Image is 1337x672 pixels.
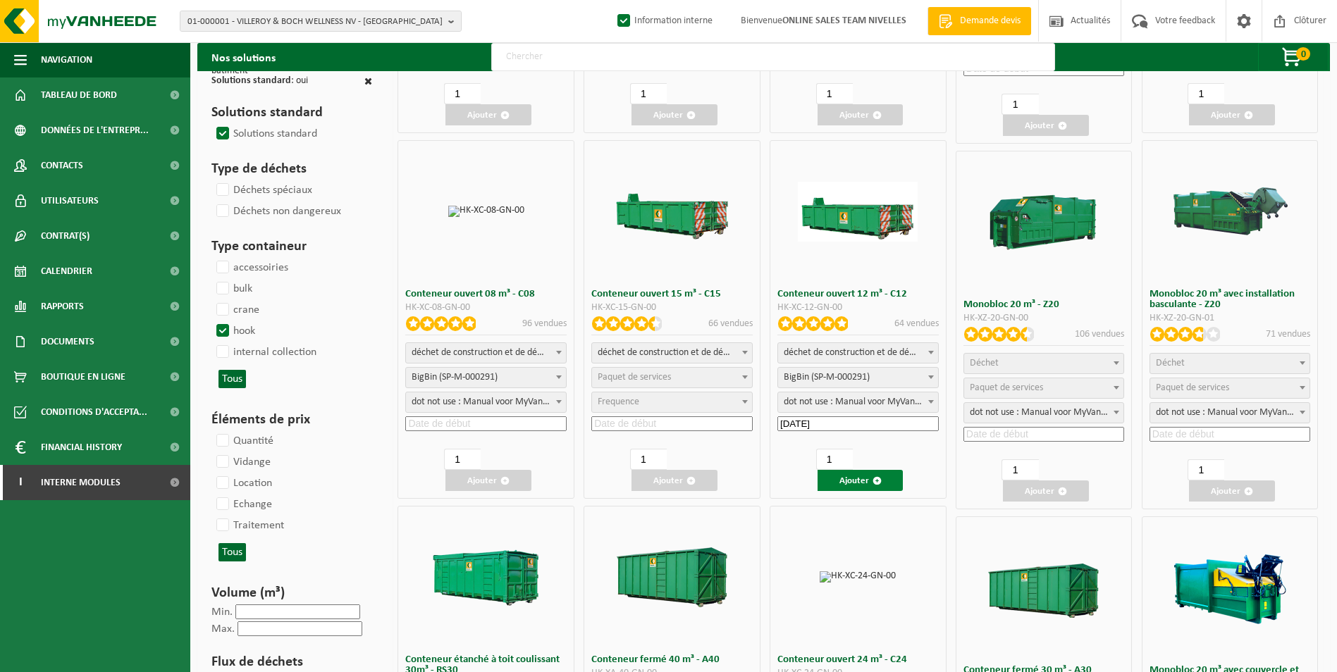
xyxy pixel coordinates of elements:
[1003,115,1089,136] button: Ajouter
[816,449,853,470] input: 1
[211,236,372,257] h3: Type containeur
[777,367,939,388] span: BigBin (SP-M-000291)
[14,465,27,500] span: I
[1002,94,1038,115] input: 1
[218,370,246,388] button: Tous
[211,606,233,618] label: Min.
[631,470,717,491] button: Ajouter
[211,623,235,635] label: Max.
[1156,382,1229,393] span: Paquet de services
[631,104,717,125] button: Ajouter
[778,343,938,363] span: déchet de construction et de démolition mélangé (inerte et non inerte)
[970,382,1043,393] span: Paquet de services
[777,654,939,665] h3: Conteneur ouvert 24 m³ - C24
[956,14,1024,28] span: Demande devis
[211,76,308,88] div: : oui
[405,303,567,313] div: HK-XC-08-GN-00
[41,359,125,394] span: Boutique en ligne
[1188,459,1224,480] input: 1
[448,206,524,217] img: HK-XC-08-GN-00
[444,449,481,470] input: 1
[818,104,904,125] button: Ajouter
[1296,47,1310,61] span: 0
[777,416,939,431] input: Date de début
[41,324,94,359] span: Documents
[630,83,667,104] input: 1
[612,182,732,242] img: HK-XC-15-GN-00
[405,342,567,363] span: déchet de construction et de démolition mélangé (inerte et non inerte)
[591,303,753,313] div: HK-XC-15-GN-00
[41,218,90,254] span: Contrat(s)
[598,397,639,407] span: Frequence
[41,113,149,148] span: Données de l'entrepr...
[630,449,667,470] input: 1
[1150,313,1311,323] div: HK-XZ-20-GN-01
[491,43,1055,71] input: Chercher
[41,77,117,113] span: Tableau de bord
[406,368,566,387] span: BigBin (SP-M-000291)
[798,182,918,242] img: HK-XC-12-GN-00
[214,299,259,321] label: crane
[708,316,753,331] p: 66 vendues
[782,15,906,26] strong: ONLINE SALES TEAM NIVELLES
[211,409,372,430] h3: Éléments de prix
[1075,327,1124,342] p: 106 vendues
[187,11,443,32] span: 01-000001 - VILLEROY & BOCH WELLNESS NV - [GEOGRAPHIC_DATA]
[211,583,372,604] h3: Volume (m³)
[1156,358,1185,368] span: Déchet
[218,543,246,561] button: Tous
[445,470,531,491] button: Ajouter
[818,470,904,491] button: Ajouter
[984,558,1104,618] img: HK-XA-30-GN-00
[777,342,939,363] span: déchet de construction et de démolition mélangé (inerte et non inerte)
[406,343,566,363] span: déchet de construction et de démolition mélangé (inerte et non inerte)
[1189,104,1275,125] button: Ajouter
[214,515,284,536] label: Traitement
[778,368,938,387] span: BigBin (SP-M-000291)
[214,201,341,222] label: Déchets non dangereux
[214,342,316,363] label: internal collection
[214,494,272,515] label: Echange
[1150,403,1310,423] span: dot not use : Manual voor MyVanheede
[426,547,546,607] img: HK-RS-30-GN-00
[963,299,1125,310] h3: Monobloc 20 m³ - Z20
[777,392,939,413] span: dot not use : Manual voor MyVanheede
[964,403,1124,423] span: dot not use : Manual voor MyVanheede
[598,372,671,382] span: Paquet de services
[41,289,84,324] span: Rapports
[405,416,567,431] input: Date de début
[970,358,999,368] span: Déchet
[894,316,939,331] p: 64 vendues
[1170,528,1290,647] img: HK-XZ-20-GN-12
[214,321,255,342] label: hook
[592,343,752,363] span: déchet de construction et de démolition mélangé (inerte et non inerte)
[963,402,1125,423] span: dot not use : Manual voor MyVanheede
[405,289,567,299] h3: Conteneur ouvert 08 m³ - C08
[984,162,1104,282] img: HK-XZ-20-GN-00
[1258,43,1329,71] button: 0
[41,430,122,465] span: Financial History
[180,11,462,32] button: 01-000001 - VILLEROY & BOCH WELLNESS NV - [GEOGRAPHIC_DATA]
[444,83,481,104] input: 1
[591,342,753,363] span: déchet de construction et de démolition mélangé (inerte et non inerte)
[41,148,83,183] span: Contacts
[41,183,99,218] span: Utilisateurs
[1003,480,1089,502] button: Ajouter
[211,158,372,180] h3: Type de déchets
[591,416,753,431] input: Date de début
[1150,289,1311,310] h3: Monobloc 20 m³ avec installation basculante - Z20
[211,75,291,86] span: Solutions standard
[1150,427,1311,442] input: Date de début
[591,289,753,299] h3: Conteneur ouvert 15 m³ - C15
[778,392,938,412] span: dot not use : Manual voor MyVanheede
[41,42,92,77] span: Navigation
[214,430,273,452] label: Quantité
[591,654,753,665] h3: Conteneur fermé 40 m³ - A40
[1188,83,1224,104] input: 1
[405,392,567,413] span: dot not use : Manual voor MyVanheede
[522,316,567,331] p: 96 vendues
[214,257,288,278] label: accessoiries
[41,465,121,500] span: Interne modules
[963,313,1125,323] div: HK-XZ-20-GN-00
[214,123,317,144] label: Solutions standard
